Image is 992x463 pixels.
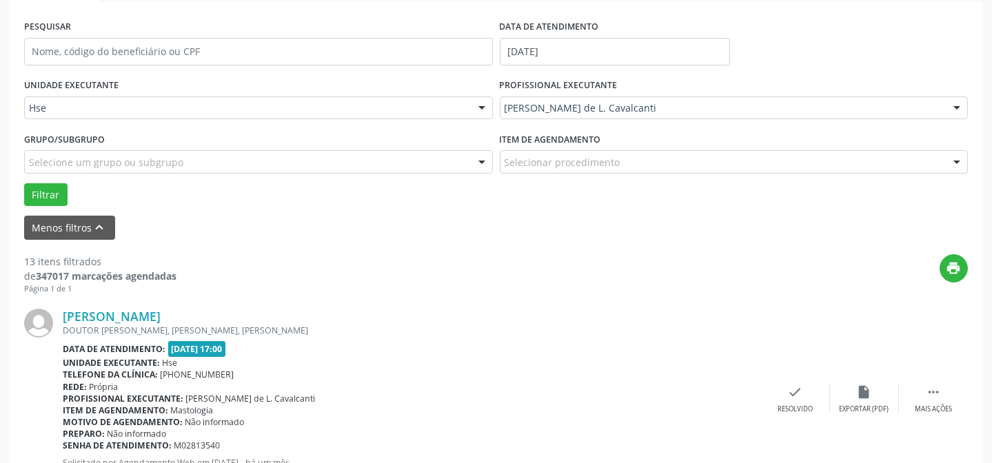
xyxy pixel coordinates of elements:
span: Não informado [108,428,167,440]
span: Selecionar procedimento [505,155,620,169]
div: Mais ações [915,404,952,414]
div: 13 itens filtrados [24,254,176,269]
span: Não informado [185,416,245,428]
input: Selecione um intervalo [500,38,731,65]
label: DATA DE ATENDIMENTO [500,17,599,38]
span: Mastologia [171,404,214,416]
label: Grupo/Subgrupo [24,129,105,150]
input: Nome, código do beneficiário ou CPF [24,38,493,65]
i: print [947,260,962,276]
span: M02813540 [174,440,221,451]
span: [DATE] 17:00 [168,341,226,357]
b: Telefone da clínica: [63,369,158,380]
div: Exportar (PDF) [840,404,889,414]
span: Própria [90,381,119,393]
label: PROFISSIONAL EXECUTANTE [500,75,618,96]
strong: 347017 marcações agendadas [36,269,176,282]
i: insert_drive_file [857,384,872,400]
span: Hse [29,101,465,115]
b: Unidade executante: [63,357,160,369]
span: [PERSON_NAME] de L. Cavalcanti [505,101,940,115]
div: Página 1 de 1 [24,283,176,295]
b: Senha de atendimento: [63,440,172,451]
button: Menos filtroskeyboard_arrow_up [24,216,115,240]
i: keyboard_arrow_up [92,220,108,235]
b: Item de agendamento: [63,404,168,416]
i: check [788,384,803,400]
img: img [24,309,53,338]
button: print [940,254,968,282]
b: Data de atendimento: [63,343,165,355]
button: Filtrar [24,183,68,207]
div: DOUTOR [PERSON_NAME], [PERSON_NAME], [PERSON_NAME] [63,325,761,336]
div: Resolvido [778,404,813,414]
div: de [24,269,176,283]
span: Selecione um grupo ou subgrupo [29,155,183,169]
span: [PERSON_NAME] de L. Cavalcanti [186,393,316,404]
b: Rede: [63,381,87,393]
a: [PERSON_NAME] [63,309,161,324]
label: Item de agendamento [500,129,601,150]
i:  [926,384,941,400]
label: UNIDADE EXECUTANTE [24,75,119,96]
b: Profissional executante: [63,393,183,404]
span: [PHONE_NUMBER] [161,369,234,380]
b: Preparo: [63,428,105,440]
span: Hse [163,357,178,369]
b: Motivo de agendamento: [63,416,183,428]
label: PESQUISAR [24,17,71,38]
